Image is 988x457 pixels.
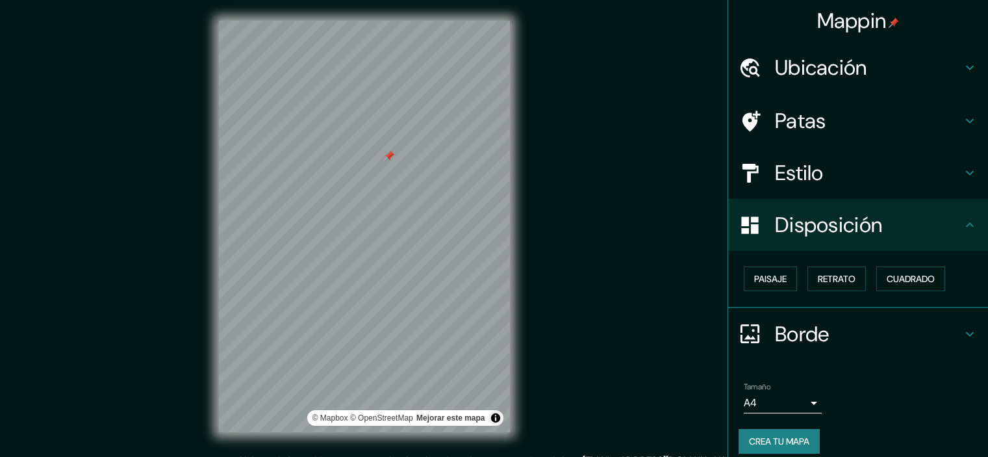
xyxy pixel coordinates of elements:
font: Mappin [817,7,887,34]
font: Ubicación [775,54,867,81]
font: Borde [775,320,830,348]
button: Paisaje [744,267,797,291]
font: A4 [744,396,757,410]
a: Mapbox [312,413,348,423]
font: Retrato [818,273,855,285]
a: Map feedback [416,413,485,423]
font: Patas [775,107,826,135]
div: A4 [744,393,822,413]
button: Activar o desactivar atribución [488,410,503,426]
div: Borde [728,308,988,360]
font: © OpenStreetMap [350,413,413,423]
font: © Mapbox [312,413,348,423]
a: Mapa de OpenStreet [350,413,413,423]
button: Crea tu mapa [739,429,820,454]
button: Retrato [807,267,866,291]
font: Disposición [775,211,882,239]
div: Estilo [728,147,988,199]
div: Ubicación [728,42,988,94]
div: Patas [728,95,988,147]
font: Tamaño [744,382,770,392]
font: Mejorar este mapa [416,413,485,423]
font: Crea tu mapa [749,436,809,447]
div: Disposición [728,199,988,251]
img: pin-icon.png [889,18,899,28]
canvas: Mapa [219,21,510,432]
iframe: Lanzador de widgets de ayuda [872,406,974,443]
font: Estilo [775,159,824,187]
font: Paisaje [754,273,787,285]
button: Cuadrado [876,267,945,291]
font: Cuadrado [887,273,935,285]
